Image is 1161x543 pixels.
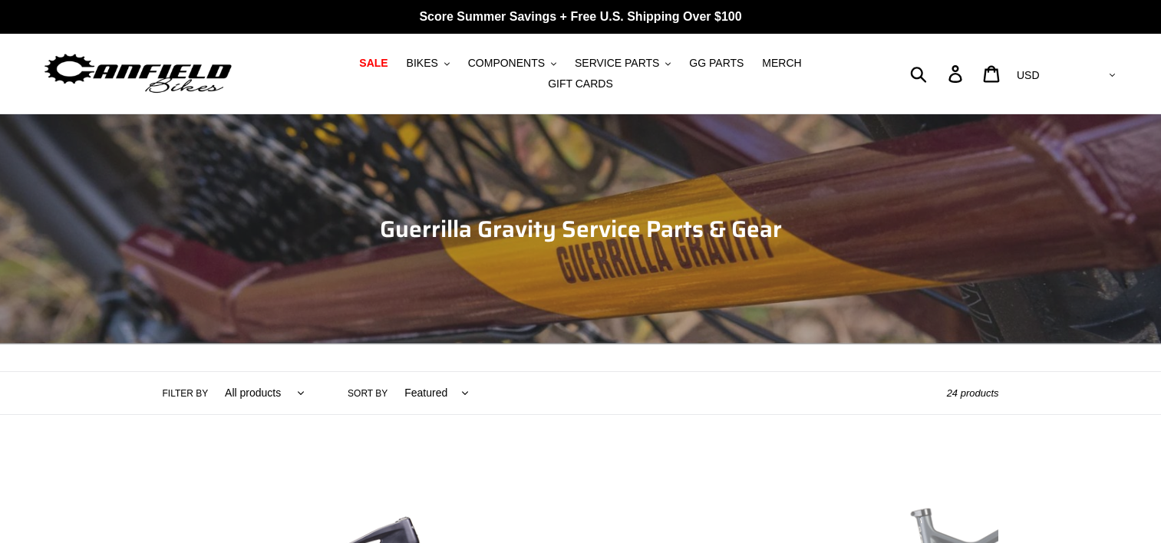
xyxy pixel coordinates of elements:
button: SERVICE PARTS [567,53,678,74]
label: Sort by [348,387,388,400]
span: GIFT CARDS [548,77,613,90]
span: BIKES [407,57,438,70]
span: SERVICE PARTS [575,57,659,70]
a: GIFT CARDS [540,74,621,94]
a: SALE [351,53,395,74]
span: MERCH [762,57,801,70]
span: Guerrilla Gravity Service Parts & Gear [380,211,782,247]
span: GG PARTS [689,57,744,70]
label: Filter by [163,387,209,400]
a: GG PARTS [681,53,751,74]
a: MERCH [754,53,809,74]
button: BIKES [399,53,457,74]
span: 24 products [947,387,999,399]
span: COMPONENTS [468,57,545,70]
input: Search [919,57,958,90]
button: COMPONENTS [460,53,564,74]
span: SALE [359,57,388,70]
img: Canfield Bikes [42,50,234,98]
